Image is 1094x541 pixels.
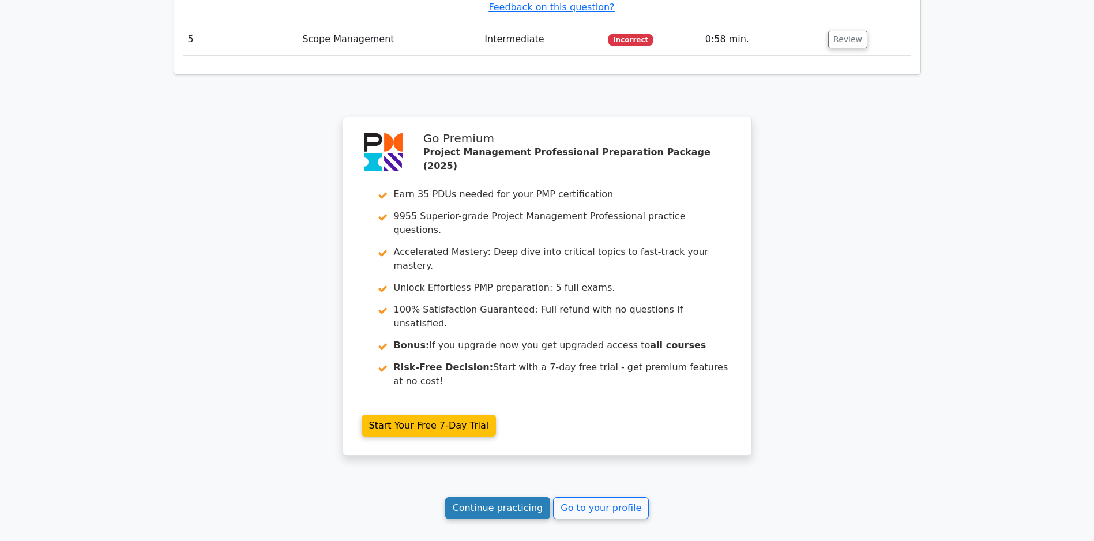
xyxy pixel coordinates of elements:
[445,497,551,519] a: Continue practicing
[701,23,824,56] td: 0:58 min.
[298,23,480,56] td: Scope Management
[488,2,614,13] a: Feedback on this question?
[553,497,649,519] a: Go to your profile
[828,31,867,48] button: Review
[480,23,604,56] td: Intermediate
[183,23,298,56] td: 5
[362,415,497,437] a: Start Your Free 7-Day Trial
[608,34,653,46] span: Incorrect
